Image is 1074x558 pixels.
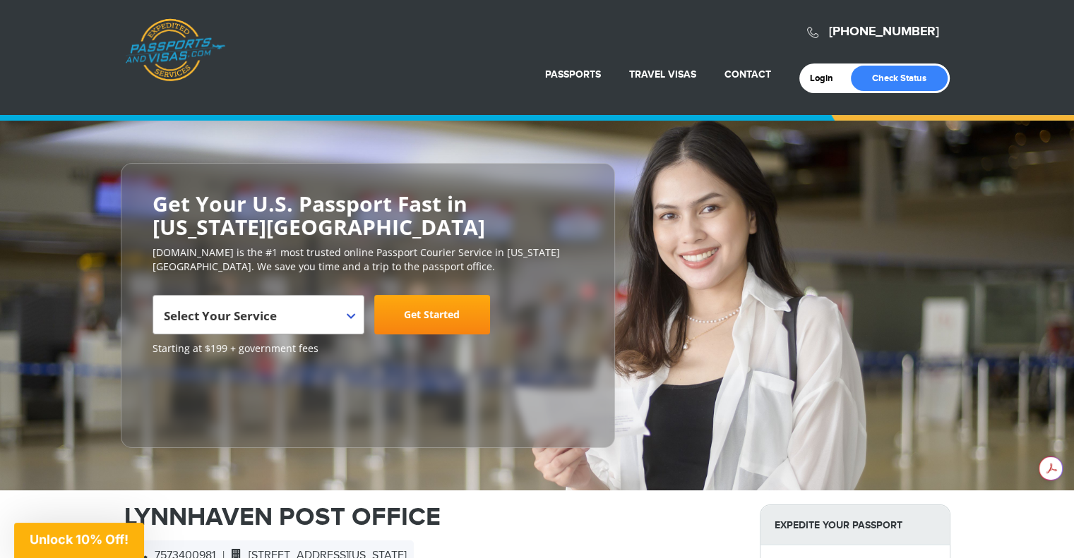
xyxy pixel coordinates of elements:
[153,245,583,274] p: [DOMAIN_NAME] is the #1 most trusted online Passport Courier Service in [US_STATE][GEOGRAPHIC_DAT...
[125,18,225,82] a: Passports & [DOMAIN_NAME]
[30,532,129,547] span: Unlock 10% Off!
[374,295,490,334] a: Get Started
[153,192,583,238] h2: Get Your U.S. Passport Fast in [US_STATE][GEOGRAPHIC_DATA]
[851,66,948,91] a: Check Status
[724,68,771,80] a: Contact
[545,68,601,80] a: Passports
[810,73,843,84] a: Login
[124,504,739,530] h1: LYNNHAVEN POST OFFICE
[760,505,950,545] strong: Expedite Your Passport
[153,341,583,356] span: Starting at $199 + government fees
[164,308,277,324] span: Select Your Service
[14,523,144,558] div: Unlock 10% Off!
[829,24,939,40] a: [PHONE_NUMBER]
[153,363,258,433] iframe: Customer reviews powered by Trustpilot
[153,295,364,334] span: Select Your Service
[629,68,696,80] a: Travel Visas
[164,301,350,340] span: Select Your Service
